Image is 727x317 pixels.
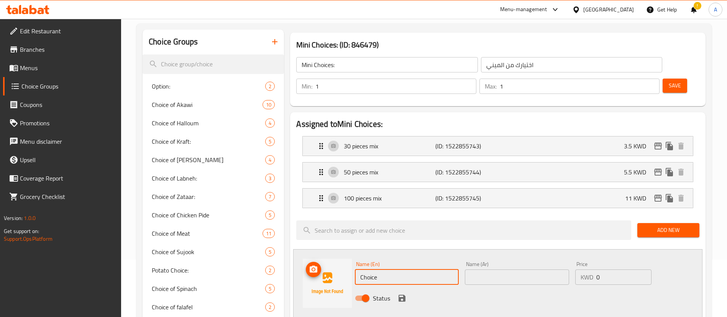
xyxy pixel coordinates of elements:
[143,279,284,298] div: Choice of Spinach5
[296,220,631,240] input: search
[643,225,693,235] span: Add New
[266,175,274,182] span: 3
[302,82,312,91] p: Min:
[266,248,274,256] span: 5
[143,298,284,316] div: Choice of falafel2
[4,226,39,236] span: Get support on:
[143,261,284,279] div: Potato Choice:2
[714,5,717,14] span: A
[143,187,284,206] div: Choice of Zataar:7
[266,285,274,292] span: 5
[152,229,263,238] span: Choice of Meat
[637,223,699,237] button: Add New
[265,266,275,275] div: Choices
[152,210,265,220] span: Choice of Chicken Pide
[296,159,699,185] li: Expand
[296,133,699,159] li: Expand
[152,118,265,128] span: Choice of Halloum
[20,118,115,128] span: Promotions
[296,39,699,51] h3: Mini Choices: (ID: 846479)
[263,229,275,238] div: Choices
[583,5,634,14] div: [GEOGRAPHIC_DATA]
[669,81,681,90] span: Save
[675,166,687,178] button: delete
[265,247,275,256] div: Choices
[265,210,275,220] div: Choices
[265,82,275,91] div: Choices
[152,137,265,146] span: Choice of Kraft:
[624,168,652,177] p: 5.5 KWD
[20,192,115,201] span: Grocery Checklist
[143,77,284,95] div: Option:2
[4,213,23,223] span: Version:
[663,79,687,93] button: Save
[152,82,265,91] span: Option:
[624,141,652,151] p: 3.5 KWD
[152,155,265,164] span: Choice of [PERSON_NAME]
[21,82,115,91] span: Choice Groups
[3,169,121,187] a: Coverage Report
[675,192,687,204] button: delete
[303,136,693,156] div: Expand
[373,294,390,303] span: Status
[143,132,284,151] div: Choice of Kraft:5
[143,169,284,187] div: Choice of Labneh:3
[263,100,275,109] div: Choices
[266,83,274,90] span: 2
[266,138,274,145] span: 5
[152,284,265,293] span: Choice of Spinach
[3,22,121,40] a: Edit Restaurant
[152,192,265,201] span: Choice of Zataar:
[143,95,284,114] div: Choice of Akawi10
[152,174,265,183] span: Choice of Labneh:
[485,82,497,91] p: Max:
[20,174,115,183] span: Coverage Report
[303,189,693,208] div: Expand
[3,114,121,132] a: Promotions
[344,168,435,177] p: 50 pieces mix
[3,77,121,95] a: Choice Groups
[664,166,675,178] button: duplicate
[24,213,36,223] span: 1.0.0
[581,273,593,282] p: KWD
[465,269,569,285] input: Enter name Ar
[265,192,275,201] div: Choices
[3,151,121,169] a: Upsell
[435,168,496,177] p: (ID: 1522855744)
[152,302,265,312] span: Choice of falafel
[143,151,284,169] div: Choice of [PERSON_NAME]4
[266,120,274,127] span: 4
[396,292,408,304] button: save
[266,267,274,274] span: 2
[303,163,693,182] div: Expand
[143,54,284,74] input: search
[265,174,275,183] div: Choices
[3,40,121,59] a: Branches
[20,26,115,36] span: Edit Restaurant
[266,193,274,200] span: 7
[263,230,274,237] span: 11
[664,192,675,204] button: duplicate
[20,45,115,54] span: Branches
[344,194,435,203] p: 100 pieces mix
[296,118,699,130] h2: Assigned to Mini Choices:
[263,101,274,108] span: 10
[152,247,265,256] span: Choice of Sujook
[266,156,274,164] span: 4
[3,95,121,114] a: Coupons
[625,194,652,203] p: 11 KWD
[265,137,275,146] div: Choices
[435,141,496,151] p: (ID: 1522855743)
[143,224,284,243] div: Choice of Meat11
[265,118,275,128] div: Choices
[435,194,496,203] p: (ID: 1522855745)
[3,59,121,77] a: Menus
[20,137,115,146] span: Menu disclaimer
[143,114,284,132] div: Choice of Halloum4
[4,234,53,244] a: Support.OpsPlatform
[20,63,115,72] span: Menus
[152,266,265,275] span: Potato Choice:
[500,5,547,14] div: Menu-management
[143,243,284,261] div: Choice of Sujook5
[265,302,275,312] div: Choices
